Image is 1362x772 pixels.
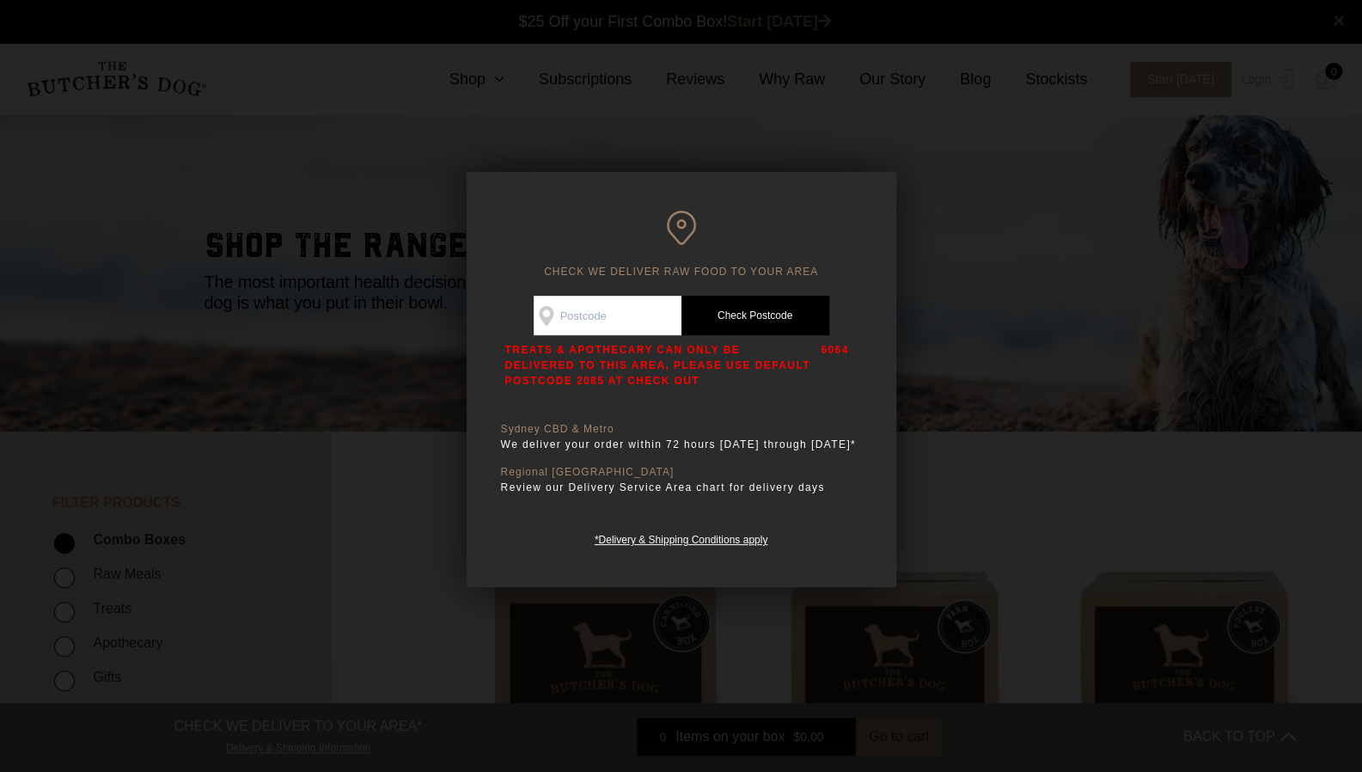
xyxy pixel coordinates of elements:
[681,296,829,335] a: Check Postcode
[501,479,862,496] p: Review our Delivery Service Area chart for delivery days
[534,296,681,335] input: Postcode
[501,466,862,479] p: Regional [GEOGRAPHIC_DATA]
[501,211,862,279] h6: CHECK WE DELIVER RAW FOOD TO YOUR AREA
[501,436,862,453] p: We deliver your order within 72 hours [DATE] through [DATE]*
[501,423,862,436] p: Sydney CBD & Metro
[595,530,767,546] a: *Delivery & Shipping Conditions apply
[821,342,848,389] p: 6064
[505,342,813,389] p: TREATS & APOTHECARY CAN ONLY BE DELIVERED TO THIS AREA, PLEASE USE DEFAULT POSTCODE 2085 AT CHECK...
